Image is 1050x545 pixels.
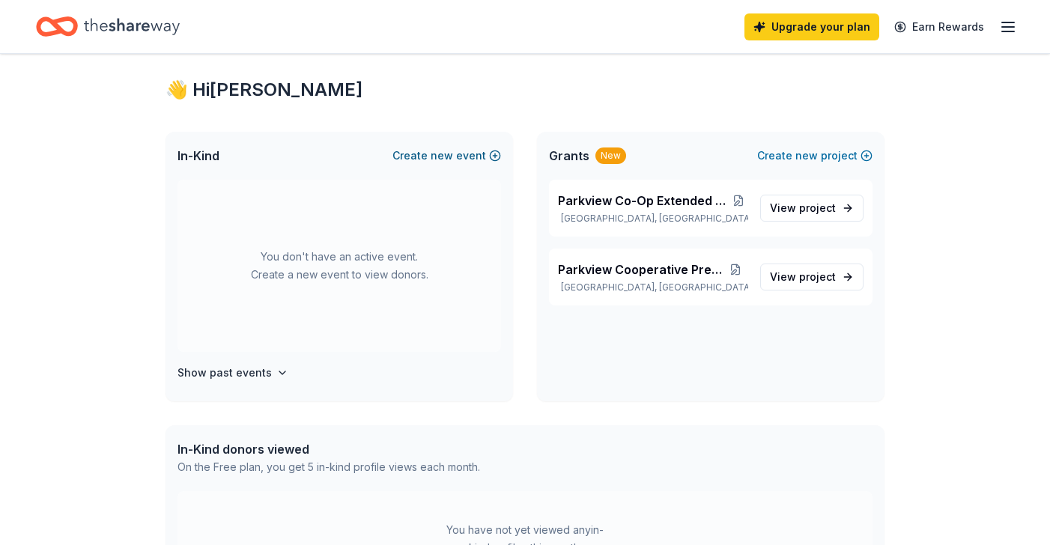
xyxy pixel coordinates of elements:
[392,147,501,165] button: Createnewevent
[177,440,480,458] div: In-Kind donors viewed
[757,147,873,165] button: Createnewproject
[177,364,272,382] h4: Show past events
[595,147,626,164] div: New
[760,195,864,222] a: View project
[549,147,589,165] span: Grants
[431,147,453,165] span: new
[558,261,723,278] span: Parkview Cooperative Preschool
[770,268,836,286] span: View
[177,458,480,476] div: On the Free plan, you get 5 in-kind profile views each month.
[885,13,993,40] a: Earn Rewards
[799,201,836,214] span: project
[558,192,729,210] span: Parkview Co-Op Extended Day Programming
[36,9,180,44] a: Home
[177,147,219,165] span: In-Kind
[799,270,836,283] span: project
[744,13,879,40] a: Upgrade your plan
[558,281,748,293] p: [GEOGRAPHIC_DATA], [GEOGRAPHIC_DATA]
[177,364,288,382] button: Show past events
[558,213,748,225] p: [GEOGRAPHIC_DATA], [GEOGRAPHIC_DATA]
[770,199,836,217] span: View
[177,180,501,352] div: You don't have an active event. Create a new event to view donors.
[795,147,818,165] span: new
[760,264,864,290] a: View project
[166,78,884,102] div: 👋 Hi [PERSON_NAME]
